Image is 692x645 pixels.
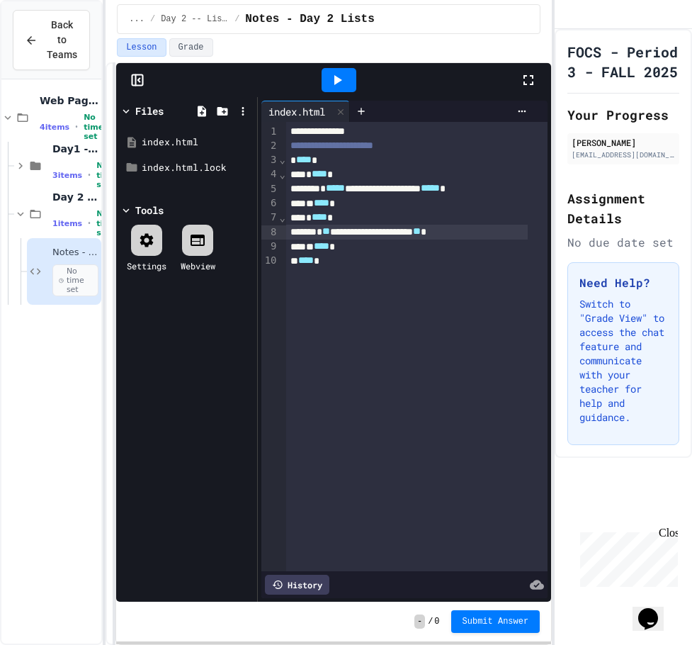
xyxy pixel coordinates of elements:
span: • [75,121,78,133]
div: index.html [261,104,332,119]
span: No time set [84,113,103,141]
span: • [88,218,91,229]
div: 9 [261,240,279,254]
span: Day 2 -- Lists Plus... [161,13,229,25]
button: Grade [169,38,213,57]
span: 4 items [40,123,69,132]
span: 3 items [52,171,82,180]
div: [EMAIL_ADDRESS][DOMAIN_NAME] [572,150,675,160]
div: index.html.lock [142,161,252,175]
span: Notes - Day 2 Lists [245,11,374,28]
span: ... [129,13,144,25]
button: Back to Teams [13,10,90,70]
span: Fold line [279,212,286,223]
span: Fold line [279,154,286,165]
span: 0 [434,616,439,627]
p: Switch to "Grade View" to access the chat feature and communicate with your teacher for help and ... [579,297,667,425]
h1: FOCS - Period 3 - FALL 2025 [567,42,679,82]
span: No time set [96,209,116,237]
div: [PERSON_NAME] [572,136,675,149]
div: 4 [261,167,279,181]
div: History [265,575,329,595]
iframe: chat widget [633,588,678,631]
div: 3 [261,153,279,167]
div: 6 [261,196,279,211]
span: Fold line [279,169,286,180]
span: No time set [52,264,98,297]
span: Day 2 -- Lists Plus... [52,191,98,203]
h2: Assignment Details [567,189,679,228]
span: - [414,615,425,629]
h3: Need Help? [579,274,667,291]
span: Submit Answer [463,616,529,627]
div: 10 [261,254,279,268]
div: index.html [261,101,350,122]
div: 1 [261,125,279,139]
div: Webview [181,259,215,272]
button: Submit Answer [451,610,540,633]
h2: Your Progress [567,105,679,125]
div: 5 [261,182,279,196]
button: Lesson [117,38,166,57]
span: / [234,13,239,25]
span: Web Pages [40,94,98,107]
span: No time set [96,161,116,189]
div: No due date set [567,234,679,251]
div: 7 [261,211,279,225]
div: 2 [261,139,279,153]
span: Back to Teams [46,18,78,62]
span: • [88,169,91,181]
span: / [150,13,155,25]
div: Files [135,103,164,118]
div: index.html [142,135,252,150]
span: Day1 -- My First Page [52,142,98,155]
span: / [428,616,433,627]
div: Settings [127,259,166,272]
span: 1 items [52,219,82,228]
span: Notes - Day 2 Lists [52,247,98,259]
div: Tools [135,203,164,218]
div: 8 [261,225,279,240]
div: Chat with us now!Close [6,6,98,90]
iframe: chat widget [574,527,678,587]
